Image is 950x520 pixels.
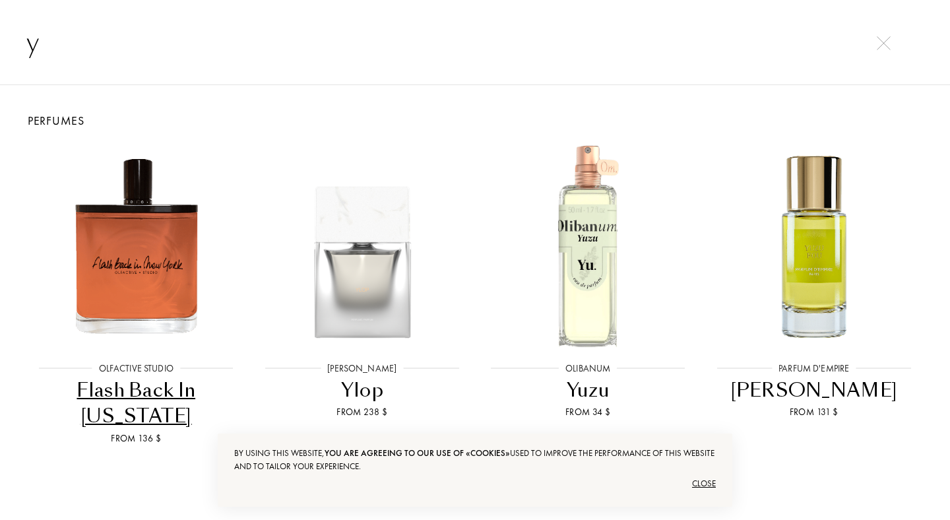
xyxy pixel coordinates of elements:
div: Olibanum [559,362,617,375]
div: From 136 $ [28,432,244,445]
img: cross.svg [877,36,891,50]
img: Ylop [261,144,464,347]
a: Flash Back In New YorkOlfactive StudioFlash Back In [US_STATE]From 136 $ [23,129,249,462]
div: By using this website, used to improve the performance of this website and to tailor your experie... [234,447,716,473]
img: Yuzu Fou [712,144,916,347]
div: [PERSON_NAME] [321,362,403,375]
div: From 34 $ [480,405,696,419]
div: From 131 $ [707,405,922,419]
div: Perfumes [13,112,937,129]
div: Ylop [255,377,470,403]
div: Yuzu [480,377,696,403]
span: you are agreeing to our use of «cookies» [325,447,510,459]
div: [PERSON_NAME] [707,377,922,403]
div: Flash Back In [US_STATE] [28,377,244,430]
a: YuzuOlibanumYuzuFrom 34 $ [475,129,701,462]
div: From 238 $ [255,405,470,419]
a: Ylop[PERSON_NAME]YlopFrom 238 $ [249,129,476,462]
img: Yuzu [486,144,689,347]
div: Parfum d'Empire [772,362,856,375]
div: Olfactive Studio [92,362,180,375]
div: Close [234,473,716,494]
img: Flash Back In New York [34,144,237,347]
a: Yuzu FouParfum d'Empire[PERSON_NAME]From 131 $ [701,129,928,462]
